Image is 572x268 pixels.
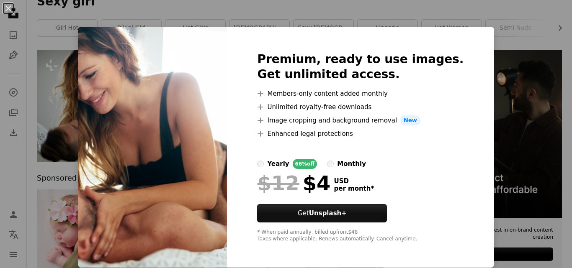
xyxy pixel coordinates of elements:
[257,204,387,222] button: GetUnsplash+
[257,229,464,242] div: * When paid annually, billed upfront $48 Taxes where applicable. Renews automatically. Cancel any...
[257,172,299,194] span: $12
[334,185,374,192] span: per month *
[78,27,227,268] img: premium_photo-1661295663162-de140cd303d2
[400,115,420,125] span: New
[257,161,264,167] input: yearly66%off
[257,129,464,139] li: Enhanced legal protections
[327,161,334,167] input: monthly
[267,159,289,169] div: yearly
[293,159,317,169] div: 66% off
[337,159,366,169] div: monthly
[257,172,330,194] div: $4
[334,177,374,185] span: USD
[257,115,464,125] li: Image cropping and background removal
[257,89,464,99] li: Members-only content added monthly
[309,209,347,217] strong: Unsplash+
[257,52,464,82] h2: Premium, ready to use images. Get unlimited access.
[257,102,464,112] li: Unlimited royalty-free downloads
